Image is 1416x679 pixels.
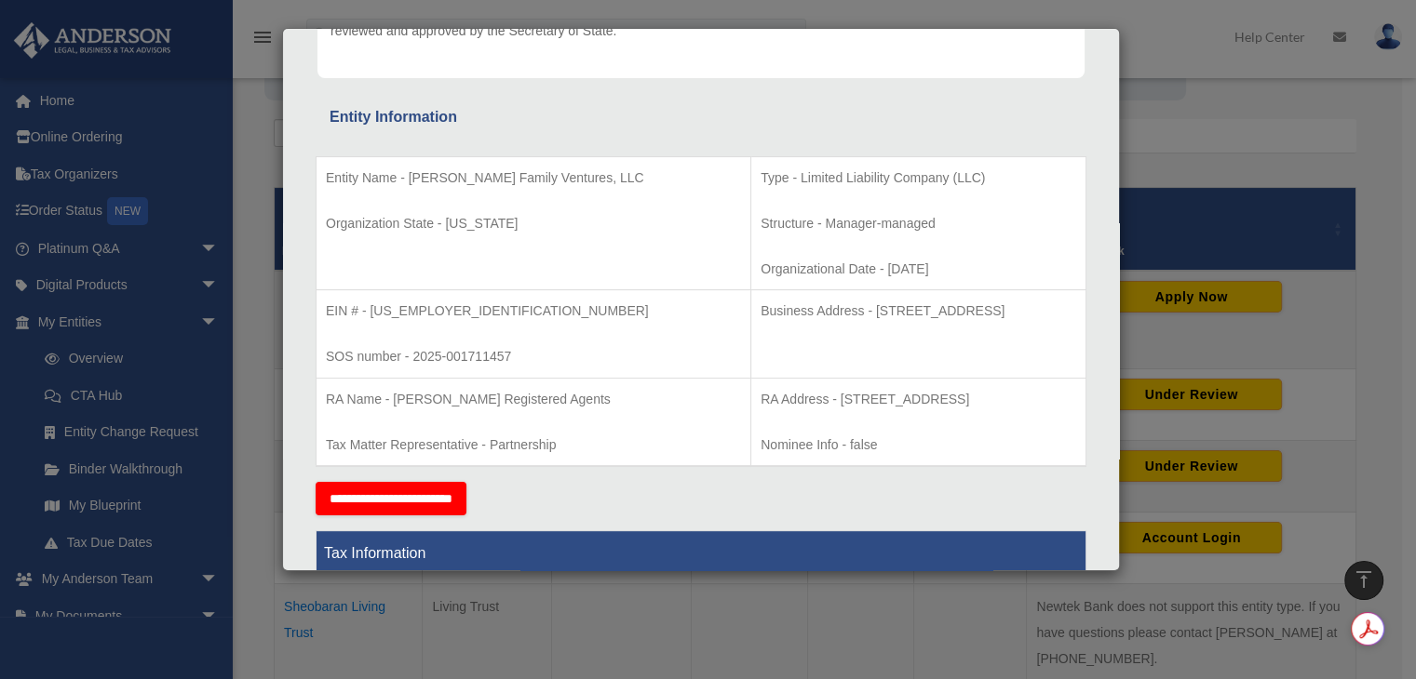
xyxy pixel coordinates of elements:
th: Tax Information [317,531,1086,577]
p: RA Address - [STREET_ADDRESS] [761,388,1076,411]
p: Organization State - [US_STATE] [326,212,741,235]
p: Organizational Date - [DATE] [761,258,1076,281]
p: Type - Limited Liability Company (LLC) [761,166,1076,190]
p: SOS number - 2025-001711457 [326,345,741,368]
p: RA Name - [PERSON_NAME] Registered Agents [326,388,741,411]
p: Nominee Info - false [761,433,1076,457]
p: Structure - Manager-managed [761,212,1076,235]
p: Entity Name - [PERSON_NAME] Family Ventures, LLC [326,166,741,190]
p: Business Address - [STREET_ADDRESS] [761,300,1076,323]
div: Entity Information [330,104,1072,130]
p: EIN # - [US_EMPLOYER_IDENTIFICATION_NUMBER] [326,300,741,323]
p: Tax Matter Representative - Partnership [326,433,741,457]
